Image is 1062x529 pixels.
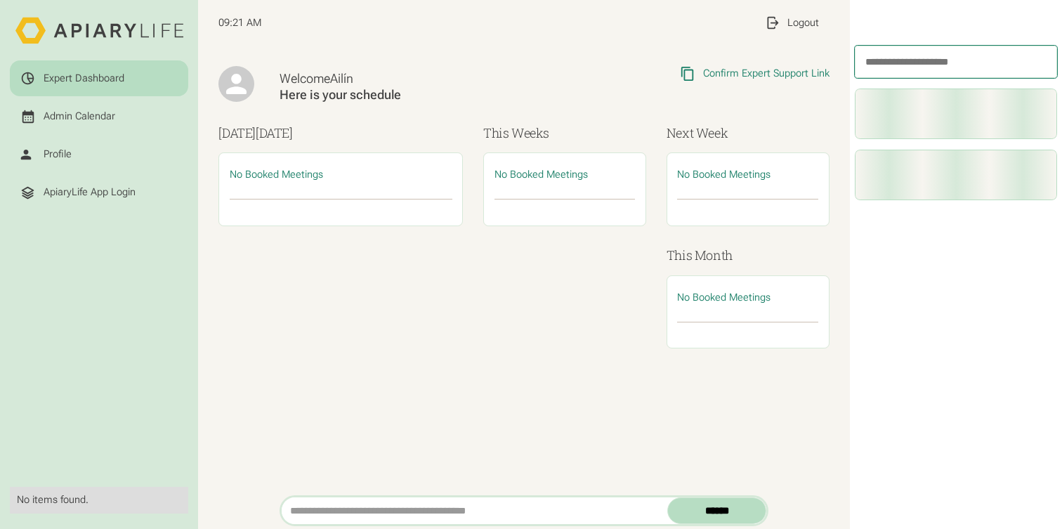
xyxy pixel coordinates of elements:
span: No Booked Meetings [677,169,771,181]
span: No Booked Meetings [494,169,588,181]
a: Admin Calendar [10,99,188,135]
div: Profile [44,148,72,161]
h3: Next Week [667,124,830,143]
span: 09:21 AM [218,17,261,30]
div: Confirm Expert Support Link [703,67,830,80]
h3: This Weeks [483,124,646,143]
a: ApiaryLife App Login [10,175,188,211]
a: Profile [10,137,188,173]
div: No items found. [17,494,181,507]
div: Expert Dashboard [44,72,124,85]
a: Logout [754,5,830,41]
h3: [DATE] [218,124,463,143]
div: Welcome [280,71,552,87]
div: ApiaryLife App Login [44,186,136,199]
h3: This Month [667,246,830,265]
span: No Booked Meetings [677,292,771,303]
a: Expert Dashboard [10,60,188,96]
div: Here is your schedule [280,87,552,103]
span: Ailín [330,71,353,86]
div: Admin Calendar [44,110,115,123]
span: [DATE] [256,124,293,141]
span: No Booked Meetings [230,169,323,181]
div: Logout [787,17,819,30]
